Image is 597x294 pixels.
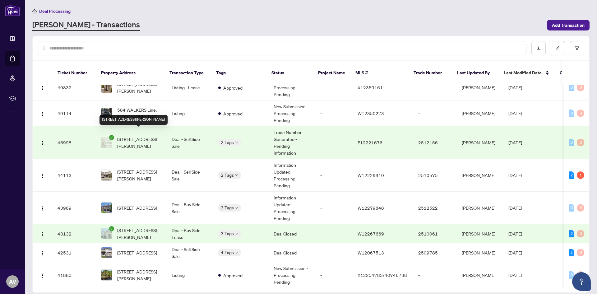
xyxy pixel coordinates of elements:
td: 43132 [53,224,96,243]
span: Approved [223,110,243,117]
div: 0 [577,139,584,146]
td: Listing [167,100,213,126]
span: [DATE] [508,272,522,278]
td: - [413,262,457,288]
img: thumbnail-img [101,137,112,148]
td: [PERSON_NAME] [457,262,503,288]
img: logo [5,5,20,16]
span: [DATE] [508,85,522,90]
button: Logo [38,108,48,118]
td: 46998 [53,126,96,159]
button: download [531,41,546,55]
td: [PERSON_NAME] [457,126,503,159]
button: Add Transaction [547,20,590,30]
img: Logo [40,232,45,237]
div: 0 [577,230,584,237]
th: MLS # [350,61,409,85]
span: [STREET_ADDRESS][PERSON_NAME] [117,81,162,94]
span: down [235,251,238,254]
span: W12350273 [358,110,384,116]
td: - [315,224,353,243]
td: Deal Closed [269,224,315,243]
td: [PERSON_NAME] [457,159,503,192]
span: E12221676 [358,140,382,145]
span: [STREET_ADDRESS] [117,249,157,256]
div: 2 [569,171,574,179]
img: thumbnail-img [101,203,112,213]
span: AV [9,277,16,286]
td: - [315,126,353,159]
th: Last Modified Date [499,61,555,85]
div: 1 [569,249,574,256]
span: Add Transaction [552,20,585,30]
th: Ticket Number [53,61,96,85]
div: [STREET_ADDRESS][PERSON_NAME] [99,115,168,125]
span: Deal Processing [39,8,71,14]
button: Logo [38,170,48,180]
span: [DATE] [508,250,522,255]
td: - [413,75,457,100]
td: Listing [167,262,213,288]
a: [PERSON_NAME] - Transactions [32,20,140,31]
span: [STREET_ADDRESS][PERSON_NAME] [117,136,162,149]
button: Logo [38,203,48,213]
span: W12067513 [358,250,384,255]
td: [PERSON_NAME] [457,243,503,262]
span: down [235,232,238,235]
button: edit [551,41,565,55]
div: 0 [569,139,574,146]
td: 2510575 [413,159,457,192]
td: Information Updated - Processing Pending [269,159,315,192]
span: down [235,174,238,177]
td: Deal - Sell Side Sale [167,159,213,192]
span: home [32,9,37,13]
div: 0 [577,204,584,212]
button: Logo [38,229,48,239]
span: [DATE] [508,140,522,145]
span: [DATE] [508,110,522,116]
button: Logo [38,82,48,92]
span: edit [556,46,560,50]
div: 0 [577,271,584,279]
img: Logo [40,273,45,278]
td: - [315,243,353,262]
td: Trade Number Generated - Pending Information [269,126,315,159]
td: 44113 [53,159,96,192]
span: [STREET_ADDRESS][PERSON_NAME][PERSON_NAME] [117,268,162,282]
td: New Submission - Processing Pending [269,100,315,126]
img: thumbnail-img [101,108,112,119]
span: X12254783/40746738 [358,272,407,278]
img: Logo [40,111,45,116]
td: Deal - Buy Side Lease [167,224,213,243]
td: Listing - Lease [167,75,213,100]
div: 0 [569,110,574,117]
span: filter [575,46,579,50]
td: - [315,159,353,192]
td: Deal - Buy Side Sale [167,192,213,224]
div: 1 [577,171,584,179]
td: 41880 [53,262,96,288]
td: - [315,192,353,224]
td: New Submission - Processing Pending [269,262,315,288]
div: 0 [569,271,574,279]
span: 584 WALKERS Line, [GEOGRAPHIC_DATA], [GEOGRAPHIC_DATA] [117,106,162,120]
div: 0 [577,84,584,91]
span: Approved [223,272,243,279]
th: Transaction Type [164,61,211,85]
img: Logo [40,173,45,178]
button: Logo [38,270,48,280]
td: - [315,75,353,100]
span: 3 Tags [221,204,234,211]
button: filter [570,41,584,55]
span: 2 Tags [221,171,234,179]
td: 43989 [53,192,96,224]
img: thumbnail-img [101,170,112,180]
td: [PERSON_NAME] [457,100,503,126]
div: 0 [569,84,574,91]
div: 0 [569,204,574,212]
span: W12229910 [358,172,384,178]
img: thumbnail-img [101,228,112,239]
button: Logo [38,138,48,147]
th: Tags [211,61,266,85]
td: [PERSON_NAME] [457,192,503,224]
